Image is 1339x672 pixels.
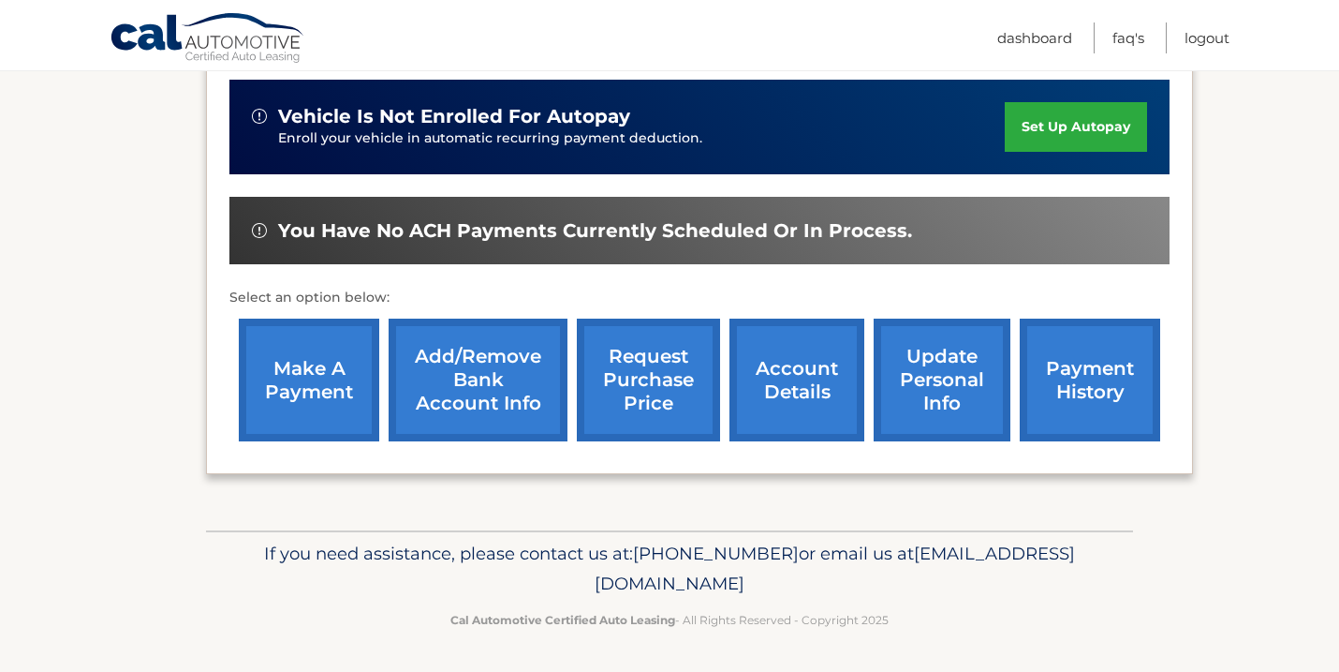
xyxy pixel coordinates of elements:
a: make a payment [239,319,379,441]
p: If you need assistance, please contact us at: or email us at [218,539,1121,599]
img: alert-white.svg [252,109,267,124]
a: Cal Automotive [110,12,306,67]
a: update personal info [874,319,1010,441]
p: - All Rights Reserved - Copyright 2025 [218,610,1121,630]
a: FAQ's [1112,22,1144,53]
span: You have no ACH payments currently scheduled or in process. [278,219,912,243]
span: [PHONE_NUMBER] [633,543,799,564]
strong: Cal Automotive Certified Auto Leasing [450,613,675,627]
a: payment history [1020,319,1160,441]
img: alert-white.svg [252,223,267,238]
a: set up autopay [1005,102,1147,152]
p: Select an option below: [229,287,1170,309]
a: Dashboard [997,22,1072,53]
p: Enroll your vehicle in automatic recurring payment deduction. [278,128,1005,149]
a: request purchase price [577,319,720,441]
a: Logout [1184,22,1229,53]
span: [EMAIL_ADDRESS][DOMAIN_NAME] [595,543,1075,594]
a: account details [729,319,864,441]
a: Add/Remove bank account info [389,319,567,441]
span: vehicle is not enrolled for autopay [278,105,630,128]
